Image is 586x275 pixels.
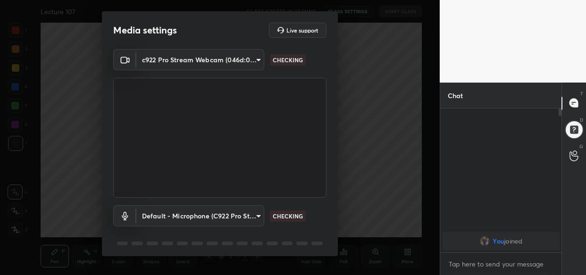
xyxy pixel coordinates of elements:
img: 2b9392717e4c4b858f816e17e63d45df.jpg [479,236,489,246]
div: grid [440,230,562,252]
span: You [493,237,504,245]
h2: Media settings [113,24,177,36]
span: joined [504,237,522,245]
p: D [580,117,583,124]
h5: Live support [286,27,318,33]
p: T [580,90,583,97]
div: c922 Pro Stream Webcam (046d:085c) [136,205,264,226]
p: CHECKING [273,56,303,64]
p: G [579,143,583,150]
p: Chat [440,83,470,108]
div: c922 Pro Stream Webcam (046d:085c) [136,49,264,70]
p: CHECKING [273,212,303,220]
